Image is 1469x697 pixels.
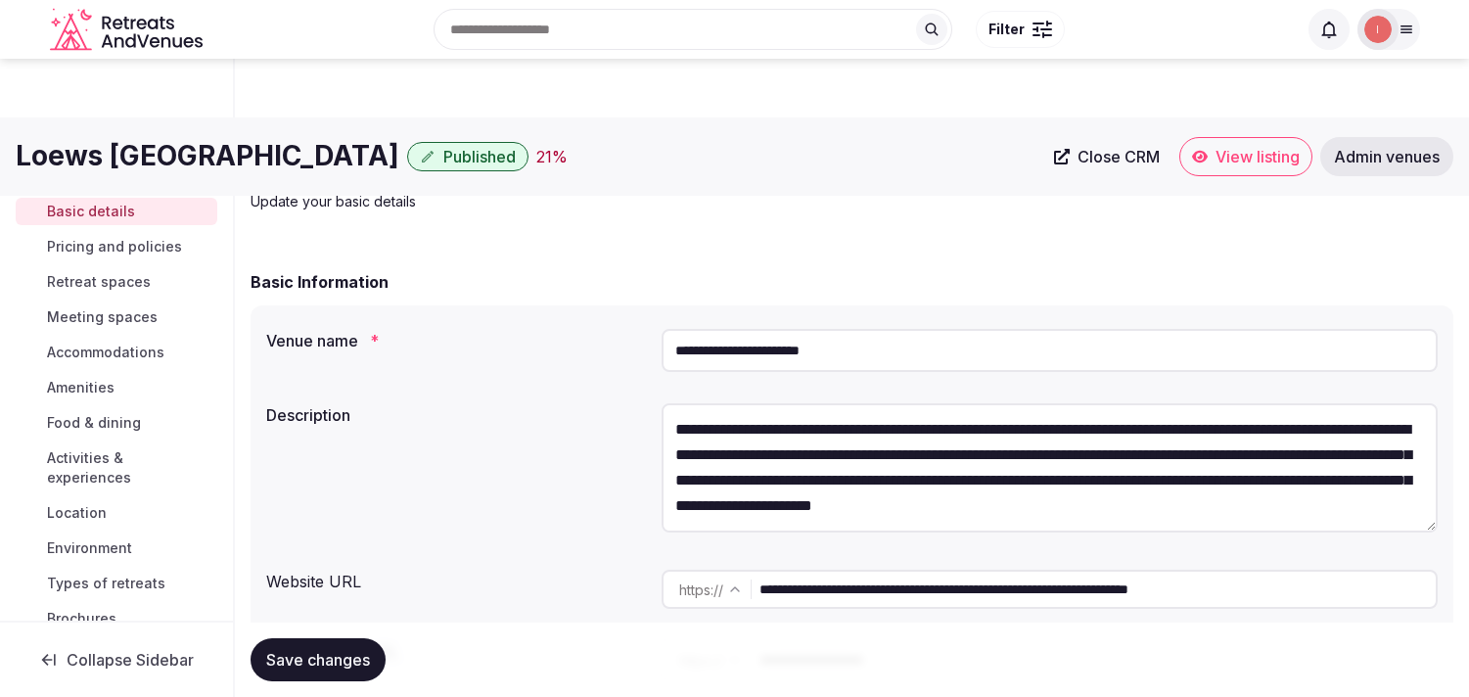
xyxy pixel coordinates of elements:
[16,268,217,296] a: Retreat spaces
[16,409,217,437] a: Food & dining
[976,11,1065,48] button: Filter
[16,137,399,175] h1: Loews [GEOGRAPHIC_DATA]
[16,570,217,597] a: Types of retreats
[47,237,182,256] span: Pricing and policies
[47,378,115,397] span: Amenities
[1334,147,1440,166] span: Admin venues
[1320,137,1453,176] a: Admin venues
[47,609,116,628] span: Brochures
[16,638,217,681] button: Collapse Sidebar
[47,202,135,221] span: Basic details
[50,8,207,52] a: Visit the homepage
[251,270,389,294] h2: Basic Information
[16,499,217,527] a: Location
[251,638,386,681] button: Save changes
[47,503,107,523] span: Location
[47,574,165,593] span: Types of retreats
[16,374,217,401] a: Amenities
[536,145,568,168] div: 21 %
[1179,137,1312,176] a: View listing
[988,20,1025,39] span: Filter
[1364,16,1392,43] img: Irene Gonzales
[251,192,908,211] p: Update your basic details
[50,8,207,52] svg: Retreats and Venues company logo
[1078,147,1160,166] span: Close CRM
[536,145,568,168] button: 21%
[16,444,217,491] a: Activities & experiences
[266,650,370,670] span: Save changes
[47,448,209,488] span: Activities & experiences
[47,343,164,362] span: Accommodations
[16,339,217,366] a: Accommodations
[47,538,132,558] span: Environment
[1216,147,1300,166] span: View listing
[407,142,528,171] button: Published
[443,147,516,166] span: Published
[266,562,646,593] div: Website URL
[47,413,141,433] span: Food & dining
[1042,137,1171,176] a: Close CRM
[47,307,158,327] span: Meeting spaces
[266,333,646,348] label: Venue name
[16,198,217,225] a: Basic details
[16,233,217,260] a: Pricing and policies
[16,605,217,632] a: Brochures
[47,272,151,292] span: Retreat spaces
[266,407,646,423] label: Description
[16,534,217,562] a: Environment
[67,650,194,670] span: Collapse Sidebar
[16,303,217,331] a: Meeting spaces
